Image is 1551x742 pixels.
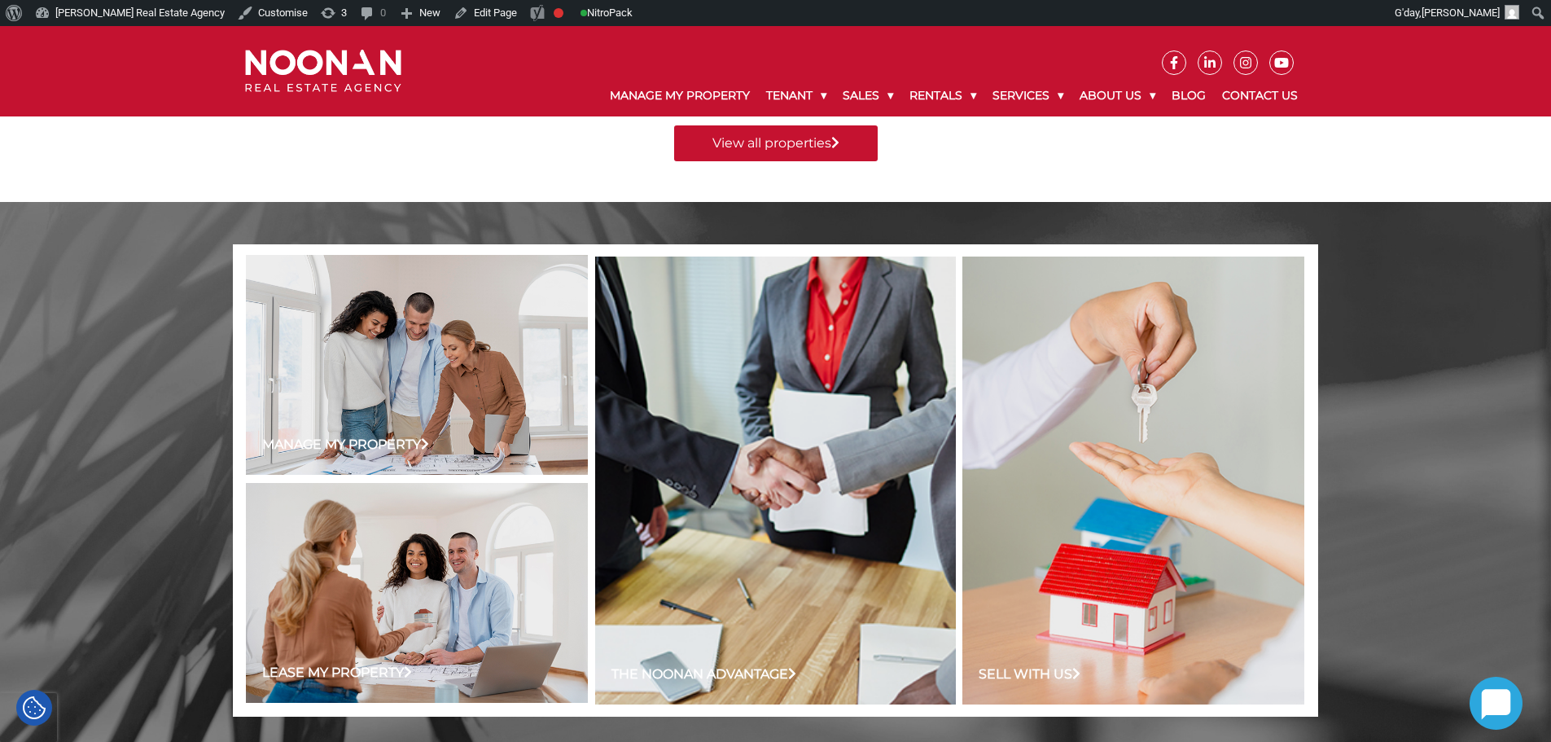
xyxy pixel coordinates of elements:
a: Manage My Property [602,75,758,116]
a: Rentals [901,75,984,116]
a: Tenant [758,75,835,116]
a: Lease my Property [262,663,412,683]
a: Blog [1163,75,1214,116]
a: About Us [1071,75,1163,116]
a: The Noonan Advantage [611,665,796,684]
img: Noonan Real Estate Agency [245,50,401,93]
a: Sell with us [979,665,1080,684]
div: Cookie Settings [16,690,52,726]
a: Sales [835,75,901,116]
a: Services [984,75,1071,116]
div: Focus keyphrase not set [554,8,563,18]
span: [PERSON_NAME] [1422,7,1500,19]
a: Contact Us [1214,75,1306,116]
a: Manage my Property [262,435,429,454]
a: View all properties [674,125,878,161]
